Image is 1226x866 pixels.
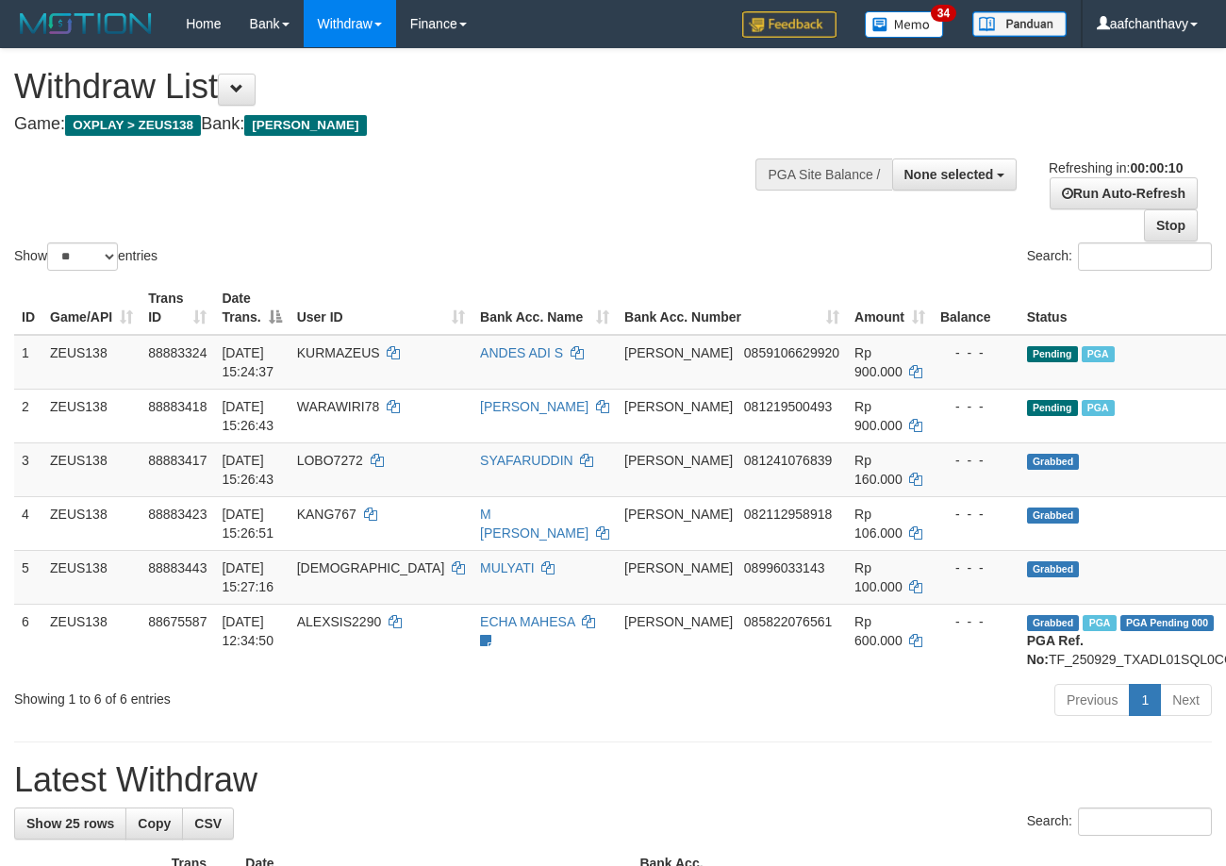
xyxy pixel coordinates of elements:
[1027,508,1080,524] span: Grabbed
[244,115,366,136] span: [PERSON_NAME]
[744,614,832,629] span: Copy 085822076561 to clipboard
[1027,561,1080,577] span: Grabbed
[854,345,903,379] span: Rp 900.000
[14,761,1212,799] h1: Latest Withdraw
[892,158,1018,191] button: None selected
[1027,242,1212,271] label: Search:
[14,550,42,604] td: 5
[624,614,733,629] span: [PERSON_NAME]
[222,399,273,433] span: [DATE] 15:26:43
[14,281,42,335] th: ID
[182,808,234,840] a: CSV
[480,399,588,414] a: [PERSON_NAME]
[42,281,141,335] th: Game/API: activate to sort column ascending
[1082,346,1115,362] span: Marked by aafanarl
[148,453,207,468] span: 88883417
[148,507,207,522] span: 88883423
[1082,400,1115,416] span: Marked by aafanarl
[148,345,207,360] span: 88883324
[617,281,847,335] th: Bank Acc. Number: activate to sort column ascending
[42,550,141,604] td: ZEUS138
[1027,346,1078,362] span: Pending
[847,281,933,335] th: Amount: activate to sort column ascending
[854,507,903,541] span: Rp 106.000
[940,451,1012,470] div: - - -
[744,560,825,575] span: Copy 08996033143 to clipboard
[1049,160,1183,175] span: Refreshing in:
[480,453,573,468] a: SYAFARUDDIN
[222,560,273,594] span: [DATE] 15:27:16
[1054,684,1130,716] a: Previous
[297,614,382,629] span: ALEXSIS2290
[297,453,363,468] span: LOBO7272
[42,389,141,442] td: ZEUS138
[194,816,222,831] span: CSV
[854,614,903,648] span: Rp 600.000
[1129,684,1161,716] a: 1
[940,505,1012,524] div: - - -
[42,496,141,550] td: ZEUS138
[297,399,380,414] span: WARAWIRI78
[742,11,837,38] img: Feedback.jpg
[933,281,1019,335] th: Balance
[14,389,42,442] td: 2
[1027,615,1080,631] span: Grabbed
[480,345,563,360] a: ANDES ADI S
[42,604,141,676] td: ZEUS138
[1027,633,1084,667] b: PGA Ref. No:
[222,507,273,541] span: [DATE] 15:26:51
[290,281,472,335] th: User ID: activate to sort column ascending
[624,507,733,522] span: [PERSON_NAME]
[1130,160,1183,175] strong: 00:00:10
[1027,400,1078,416] span: Pending
[624,453,733,468] span: [PERSON_NAME]
[624,560,733,575] span: [PERSON_NAME]
[14,9,157,38] img: MOTION_logo.png
[865,11,944,38] img: Button%20Memo.svg
[1050,177,1198,209] a: Run Auto-Refresh
[755,158,891,191] div: PGA Site Balance /
[297,345,380,360] span: KURMAZEUS
[297,507,356,522] span: KANG767
[42,335,141,390] td: ZEUS138
[472,281,617,335] th: Bank Acc. Name: activate to sort column ascending
[854,399,903,433] span: Rp 900.000
[624,345,733,360] span: [PERSON_NAME]
[1160,684,1212,716] a: Next
[940,558,1012,577] div: - - -
[65,115,201,136] span: OXPLAY > ZEUS138
[480,560,535,575] a: MULYATI
[744,453,832,468] span: Copy 081241076839 to clipboard
[940,343,1012,362] div: - - -
[14,682,497,708] div: Showing 1 to 6 of 6 entries
[1027,808,1212,836] label: Search:
[222,453,273,487] span: [DATE] 15:26:43
[148,399,207,414] span: 88883418
[940,612,1012,631] div: - - -
[931,5,956,22] span: 34
[148,560,207,575] span: 88883443
[480,614,574,629] a: ECHA MAHESA
[297,560,445,575] span: [DEMOGRAPHIC_DATA]
[26,816,114,831] span: Show 25 rows
[125,808,183,840] a: Copy
[148,614,207,629] span: 88675587
[624,399,733,414] span: [PERSON_NAME]
[14,335,42,390] td: 1
[14,442,42,496] td: 3
[854,560,903,594] span: Rp 100.000
[14,604,42,676] td: 6
[42,442,141,496] td: ZEUS138
[744,399,832,414] span: Copy 081219500493 to clipboard
[972,11,1067,37] img: panduan.png
[1078,808,1212,836] input: Search:
[480,507,588,541] a: M [PERSON_NAME]
[141,281,214,335] th: Trans ID: activate to sort column ascending
[1144,209,1198,241] a: Stop
[222,614,273,648] span: [DATE] 12:34:50
[940,397,1012,416] div: - - -
[14,808,126,840] a: Show 25 rows
[138,816,171,831] span: Copy
[744,345,839,360] span: Copy 0859106629920 to clipboard
[14,115,799,134] h4: Game: Bank:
